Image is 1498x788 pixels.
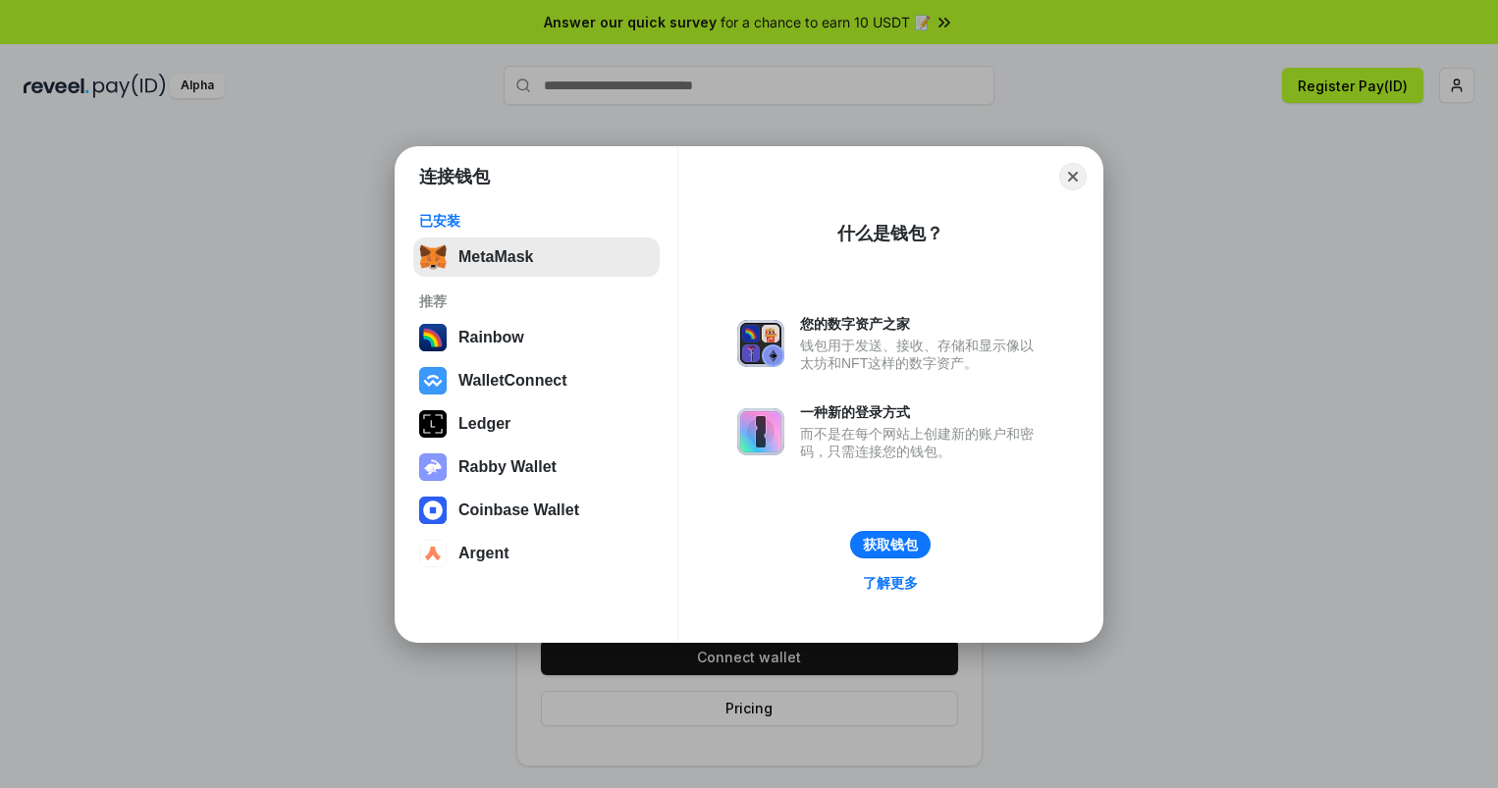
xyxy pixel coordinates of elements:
div: Rabby Wallet [458,458,557,476]
div: 推荐 [419,292,654,310]
button: Coinbase Wallet [413,491,660,530]
div: 您的数字资产之家 [800,315,1043,333]
button: Rabby Wallet [413,447,660,487]
div: Rainbow [458,329,524,346]
div: MetaMask [458,248,533,266]
img: svg+xml,%3Csvg%20xmlns%3D%22http%3A%2F%2Fwww.w3.org%2F2000%2Fsvg%22%20fill%3D%22none%22%20viewBox... [419,453,447,481]
h1: 连接钱包 [419,165,490,188]
div: 而不是在每个网站上创建新的账户和密码，只需连接您的钱包。 [800,425,1043,460]
button: Ledger [413,404,660,444]
img: svg+xml,%3Csvg%20width%3D%2228%22%20height%3D%2228%22%20viewBox%3D%220%200%2028%2028%22%20fill%3D... [419,497,447,524]
img: svg+xml,%3Csvg%20width%3D%2228%22%20height%3D%2228%22%20viewBox%3D%220%200%2028%2028%22%20fill%3D... [419,367,447,394]
div: 什么是钱包？ [837,222,943,245]
div: 已安装 [419,212,654,230]
button: MetaMask [413,237,660,277]
button: 获取钱包 [850,531,931,558]
img: svg+xml,%3Csvg%20width%3D%22120%22%20height%3D%22120%22%20viewBox%3D%220%200%20120%20120%22%20fil... [419,324,447,351]
button: Argent [413,534,660,573]
div: Ledger [458,415,510,433]
div: WalletConnect [458,372,567,390]
a: 了解更多 [851,570,930,596]
div: 钱包用于发送、接收、存储和显示像以太坊和NFT这样的数字资产。 [800,337,1043,372]
img: svg+xml,%3Csvg%20xmlns%3D%22http%3A%2F%2Fwww.w3.org%2F2000%2Fsvg%22%20fill%3D%22none%22%20viewBox... [737,320,784,367]
img: svg+xml,%3Csvg%20fill%3D%22none%22%20height%3D%2233%22%20viewBox%3D%220%200%2035%2033%22%20width%... [419,243,447,271]
div: Coinbase Wallet [458,501,579,519]
div: 一种新的登录方式 [800,403,1043,421]
img: svg+xml,%3Csvg%20xmlns%3D%22http%3A%2F%2Fwww.w3.org%2F2000%2Fsvg%22%20fill%3D%22none%22%20viewBox... [737,408,784,455]
button: WalletConnect [413,361,660,400]
div: 了解更多 [863,574,918,592]
img: svg+xml,%3Csvg%20width%3D%2228%22%20height%3D%2228%22%20viewBox%3D%220%200%2028%2028%22%20fill%3D... [419,540,447,567]
button: Rainbow [413,318,660,357]
div: 获取钱包 [863,536,918,553]
img: svg+xml,%3Csvg%20xmlns%3D%22http%3A%2F%2Fwww.w3.org%2F2000%2Fsvg%22%20width%3D%2228%22%20height%3... [419,410,447,438]
button: Close [1059,163,1087,190]
div: Argent [458,545,509,562]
